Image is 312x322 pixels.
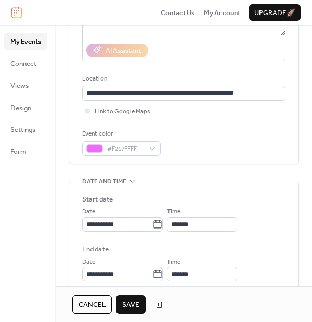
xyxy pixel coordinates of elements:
div: End date [82,244,109,254]
span: Views [10,81,29,91]
div: Event color [82,129,159,139]
a: Contact Us [161,7,195,18]
img: logo [11,7,22,18]
span: Contact Us [161,8,195,18]
span: Link to Google Maps [95,106,150,117]
a: Connect [4,55,47,72]
span: My Account [204,8,240,18]
button: Save [116,295,146,314]
span: Date [82,207,95,217]
span: My Events [10,36,41,47]
span: Upgrade 🚀 [254,8,295,18]
div: Location [82,74,283,84]
span: Date [82,257,95,267]
span: Connect [10,59,36,69]
div: Start date [82,194,113,205]
a: My Events [4,33,47,49]
span: Time [167,207,180,217]
span: Settings [10,125,35,135]
button: Cancel [72,295,112,314]
span: Design [10,103,31,113]
span: Form [10,146,27,157]
span: Cancel [79,300,106,310]
a: Settings [4,121,47,138]
span: #F267FFFF [107,144,144,154]
span: Date and time [82,177,126,187]
button: Upgrade🚀 [249,4,301,21]
span: Time [167,257,180,267]
span: Save [122,300,139,310]
a: My Account [204,7,240,18]
a: Form [4,143,47,159]
a: Design [4,99,47,116]
a: Views [4,77,47,93]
